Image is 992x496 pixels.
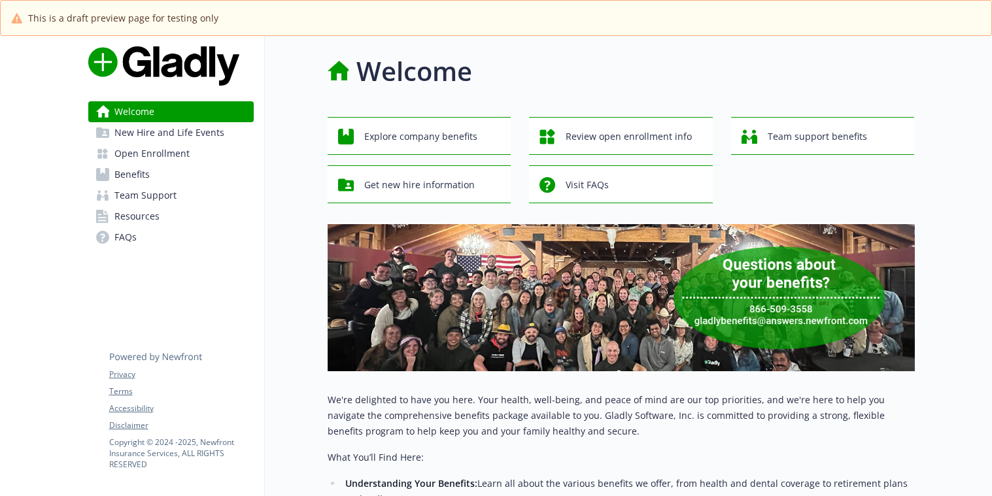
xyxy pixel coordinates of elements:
button: Review open enrollment info [529,117,713,155]
span: Open Enrollment [114,143,190,164]
span: Visit FAQs [566,173,609,197]
a: FAQs [88,227,254,248]
button: Team support benefits [731,117,915,155]
span: Explore company benefits [364,124,477,149]
span: Team support benefits [768,124,867,149]
a: Welcome [88,101,254,122]
a: Disclaimer [109,420,253,431]
a: Team Support [88,185,254,206]
strong: Understanding Your Benefits: [345,477,477,489]
img: overview page banner [328,224,915,371]
a: Terms [109,386,253,397]
button: Visit FAQs [529,165,713,203]
span: New Hire and Life Events [114,122,224,143]
a: Open Enrollment [88,143,254,164]
p: Copyright © 2024 - 2025 , Newfront Insurance Services, ALL RIGHTS RESERVED [109,437,253,470]
button: Explore company benefits [328,117,511,155]
a: New Hire and Life Events [88,122,254,143]
a: Resources [88,206,254,227]
p: We're delighted to have you here. Your health, well-being, and peace of mind are our top prioriti... [328,392,915,439]
a: Accessibility [109,403,253,414]
h1: Welcome [356,52,472,91]
span: This is a draft preview page for testing only [28,11,218,25]
a: Privacy [109,369,253,380]
a: Benefits [88,164,254,185]
span: Welcome [114,101,154,122]
p: What You’ll Find Here: [328,450,915,465]
span: Get new hire information [364,173,475,197]
span: Benefits [114,164,150,185]
button: Get new hire information [328,165,511,203]
span: FAQs [114,227,137,248]
span: Team Support [114,185,177,206]
span: Review open enrollment info [566,124,692,149]
span: Resources [114,206,160,227]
